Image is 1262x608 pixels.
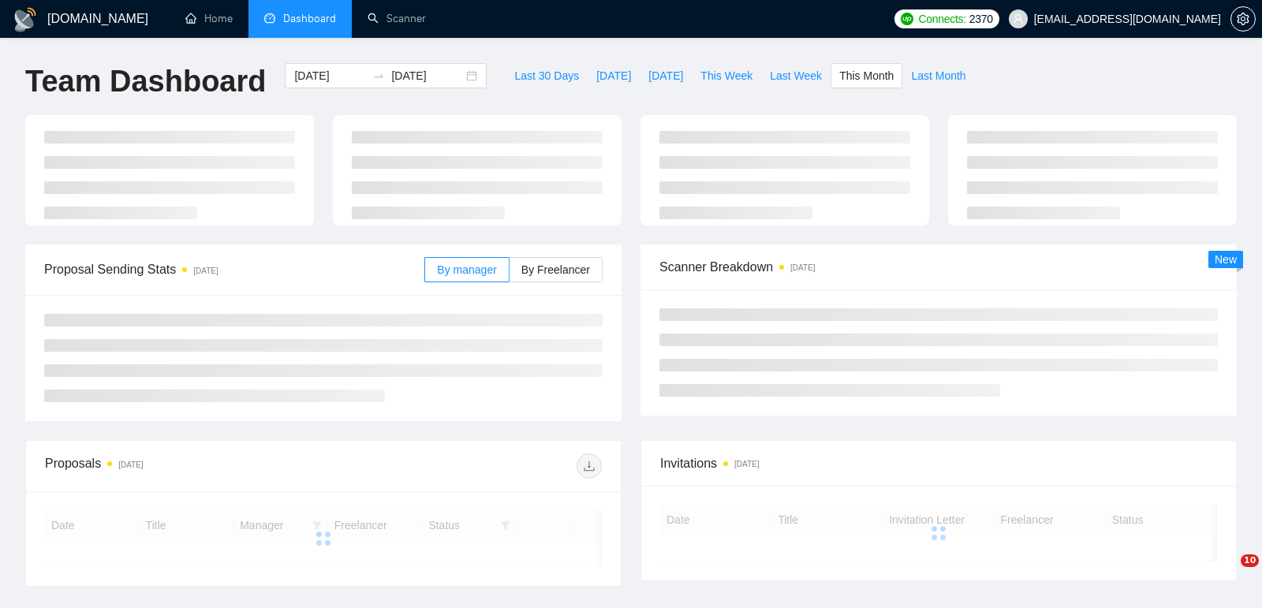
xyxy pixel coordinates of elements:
[193,267,218,275] time: [DATE]
[588,63,640,88] button: [DATE]
[45,453,323,479] div: Proposals
[437,263,496,276] span: By manager
[831,63,902,88] button: This Month
[1208,554,1246,592] iframe: Intercom live chat
[514,67,579,84] span: Last 30 Days
[1230,13,1256,25] a: setting
[264,13,275,24] span: dashboard
[25,63,266,100] h1: Team Dashboard
[1215,253,1237,266] span: New
[648,67,683,84] span: [DATE]
[911,67,965,84] span: Last Month
[372,69,385,82] span: swap-right
[118,461,143,469] time: [DATE]
[692,63,761,88] button: This Week
[294,67,366,84] input: Start date
[918,10,965,28] span: Connects:
[902,63,974,88] button: Last Month
[596,67,631,84] span: [DATE]
[1241,554,1259,567] span: 10
[901,13,913,25] img: upwork-logo.png
[734,460,759,468] time: [DATE]
[839,67,894,84] span: This Month
[969,10,993,28] span: 2370
[1230,6,1256,32] button: setting
[790,263,815,272] time: [DATE]
[283,12,336,25] span: Dashboard
[640,63,692,88] button: [DATE]
[770,67,822,84] span: Last Week
[1231,13,1255,25] span: setting
[391,67,463,84] input: End date
[185,12,233,25] a: homeHome
[521,263,590,276] span: By Freelancer
[1013,13,1024,24] span: user
[660,453,1217,473] span: Invitations
[761,63,831,88] button: Last Week
[44,259,424,279] span: Proposal Sending Stats
[372,69,385,82] span: to
[13,7,38,32] img: logo
[506,63,588,88] button: Last 30 Days
[659,257,1218,277] span: Scanner Breakdown
[368,12,426,25] a: searchScanner
[700,67,752,84] span: This Week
